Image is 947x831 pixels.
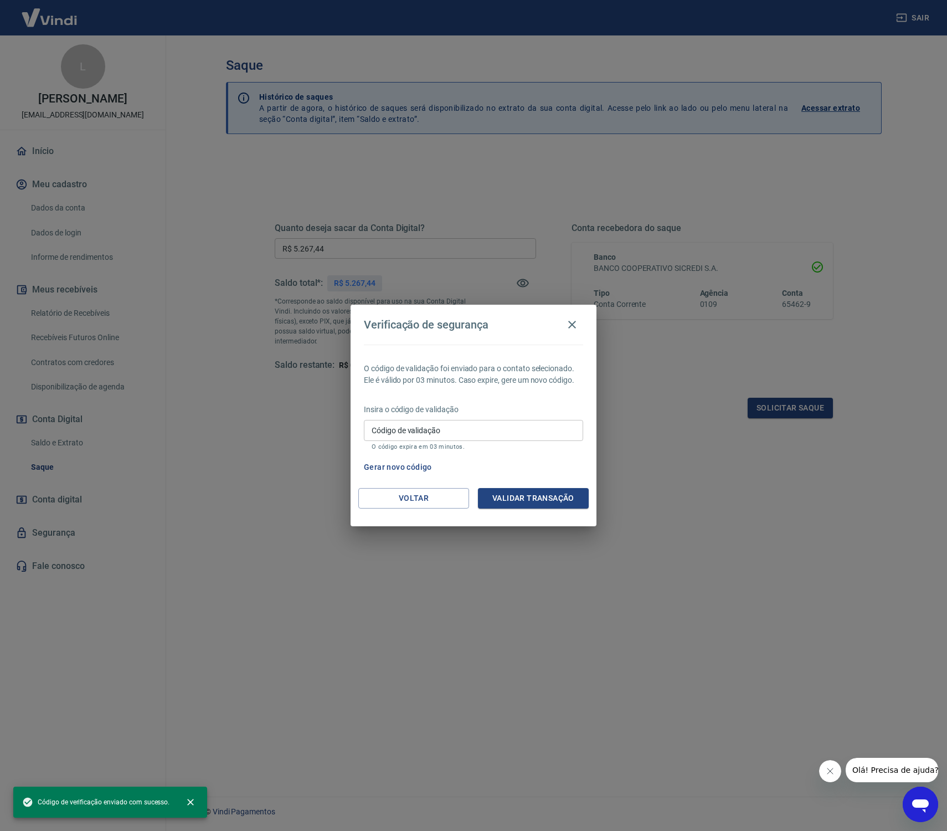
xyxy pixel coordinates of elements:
button: close [178,790,203,814]
button: Gerar novo código [359,457,436,478]
iframe: Botão para abrir a janela de mensagens [903,787,938,822]
span: Olá! Precisa de ajuda? [7,8,93,17]
iframe: Fechar mensagem [819,760,841,782]
button: Voltar [358,488,469,509]
iframe: Mensagem da empresa [846,758,938,782]
p: O código de validação foi enviado para o contato selecionado. Ele é válido por 03 minutos. Caso e... [364,363,583,386]
h4: Verificação de segurança [364,318,488,331]
p: O código expira em 03 minutos. [372,443,575,450]
p: Insira o código de validação [364,404,583,416]
span: Código de verificação enviado com sucesso. [22,797,169,808]
button: Validar transação [478,488,589,509]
